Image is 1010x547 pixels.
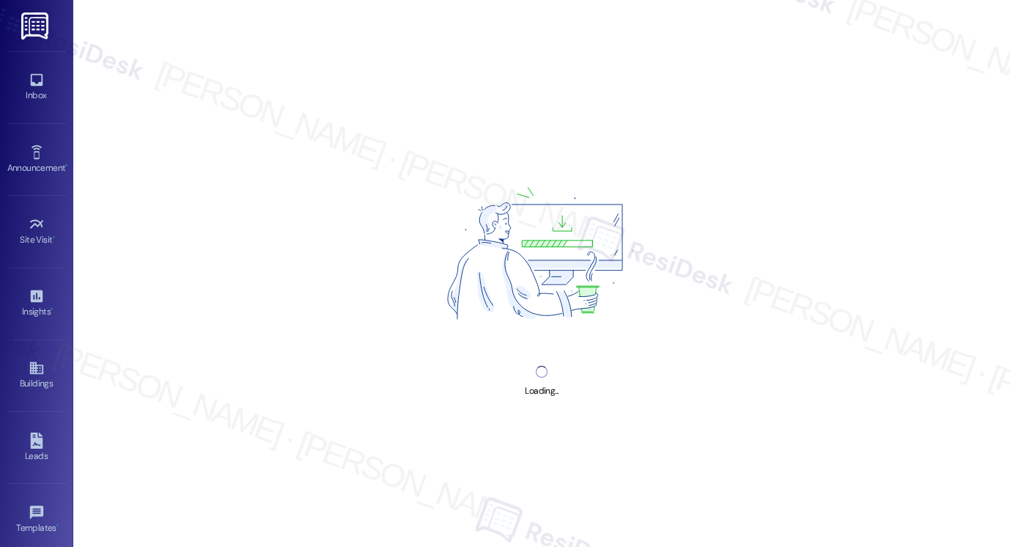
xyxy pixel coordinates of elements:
[51,304,53,315] span: •
[7,356,66,395] a: Buildings
[53,232,55,243] span: •
[7,428,66,468] a: Leads
[7,67,66,107] a: Inbox
[7,500,66,540] a: Templates •
[65,161,67,171] span: •
[7,284,66,323] a: Insights •
[525,383,558,399] div: Loading...
[21,12,51,40] img: ResiDesk Logo
[56,521,59,531] span: •
[7,212,66,252] a: Site Visit •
